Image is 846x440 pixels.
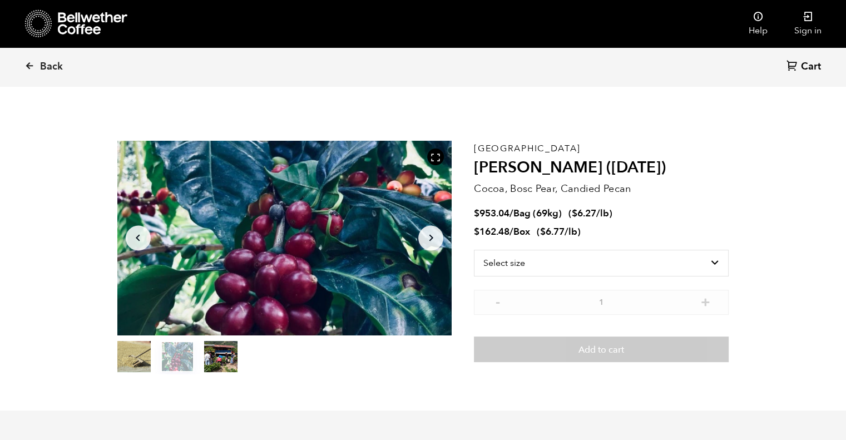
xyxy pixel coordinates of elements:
button: - [491,295,504,306]
span: $ [572,207,577,220]
button: + [698,295,712,306]
span: $ [540,225,546,238]
span: /lb [596,207,609,220]
span: Box [513,225,530,238]
span: ( ) [568,207,612,220]
span: ( ) [537,225,581,238]
bdi: 162.48 [474,225,509,238]
a: Cart [786,60,824,75]
span: Bag (69kg) [513,207,562,220]
button: Add to cart [474,337,729,362]
span: Cart [801,60,821,73]
h2: [PERSON_NAME] ([DATE]) [474,159,729,177]
span: $ [474,207,479,220]
span: $ [474,225,479,238]
span: Back [40,60,63,73]
span: / [509,225,513,238]
bdi: 6.27 [572,207,596,220]
span: /lb [565,225,577,238]
bdi: 953.04 [474,207,509,220]
p: Cocoa, Bosc Pear, Candied Pecan [474,181,729,196]
span: / [509,207,513,220]
bdi: 6.77 [540,225,565,238]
